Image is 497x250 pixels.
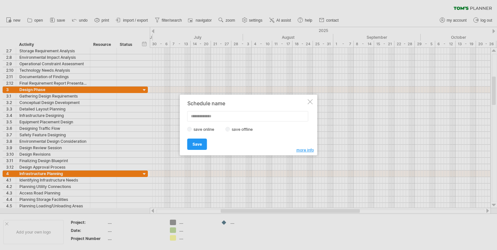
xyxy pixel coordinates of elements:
[187,139,207,150] a: Save
[192,127,220,132] label: save online
[296,148,314,152] span: more info
[193,142,202,147] span: Save
[230,127,258,132] label: save offline
[187,100,306,106] div: Schedule name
